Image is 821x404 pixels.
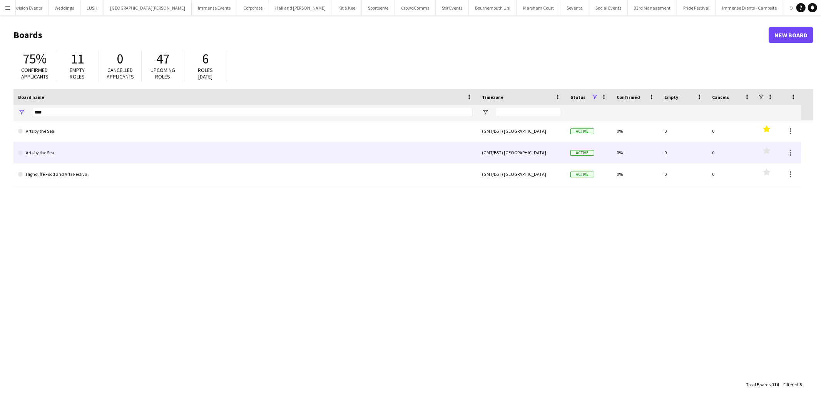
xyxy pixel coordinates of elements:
button: Open Filter Menu [18,109,25,116]
button: Hall and [PERSON_NAME] [269,0,332,15]
button: Immense Events [192,0,237,15]
button: Marsham Court [517,0,560,15]
span: Active [570,150,594,156]
span: 6 [202,50,209,67]
button: Organix [783,0,812,15]
button: Pride Festival [677,0,716,15]
button: Seventa [560,0,589,15]
div: 0 [660,142,707,163]
div: 0% [612,142,660,163]
input: Timezone Filter Input [496,108,561,117]
button: Immense Events - Campsite [716,0,783,15]
h1: Boards [13,29,769,41]
span: Total Boards [746,382,771,387]
div: 0 [707,120,755,142]
div: (GMT/BST) [GEOGRAPHIC_DATA] [477,120,566,142]
div: (GMT/BST) [GEOGRAPHIC_DATA] [477,164,566,185]
a: Highcliffe Food and Arts Festival [18,164,473,185]
span: Active [570,172,594,177]
div: 0 [660,120,707,142]
div: 0 [660,164,707,185]
span: Status [570,94,585,100]
span: Upcoming roles [150,67,175,80]
span: 3 [799,382,802,387]
span: Confirmed [617,94,640,100]
div: : [746,377,779,392]
button: LUSH [80,0,104,15]
a: Arts by the Sea [18,142,473,164]
div: : [783,377,802,392]
button: Corporate [237,0,269,15]
span: Empty roles [70,67,85,80]
input: Board name Filter Input [32,108,473,117]
a: New Board [769,27,813,43]
a: Arts by the Sea [18,120,473,142]
button: Provision Events [4,0,48,15]
button: Kit & Kee [332,0,362,15]
div: 0 [707,142,755,163]
div: 0% [612,120,660,142]
span: Confirmed applicants [21,67,48,80]
button: Bournemouth Uni [469,0,517,15]
button: Stir Events [436,0,469,15]
span: Empty [664,94,678,100]
span: Roles [DATE] [198,67,213,80]
button: [GEOGRAPHIC_DATA][PERSON_NAME] [104,0,192,15]
button: Open Filter Menu [482,109,489,116]
span: Filtered [783,382,798,387]
span: Board name [18,94,44,100]
div: 0% [612,164,660,185]
div: (GMT/BST) [GEOGRAPHIC_DATA] [477,142,566,163]
div: 0 [707,164,755,185]
button: Sportserve [362,0,395,15]
span: Timezone [482,94,503,100]
span: 75% [23,50,47,67]
button: Weddings [48,0,80,15]
span: Cancels [712,94,729,100]
span: 47 [156,50,169,67]
button: Social Events [589,0,628,15]
button: CrowdComms [395,0,436,15]
span: 0 [117,50,124,67]
span: 114 [772,382,779,387]
span: Cancelled applicants [107,67,134,80]
button: 33rd Management [628,0,677,15]
span: Active [570,129,594,134]
span: 11 [71,50,84,67]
